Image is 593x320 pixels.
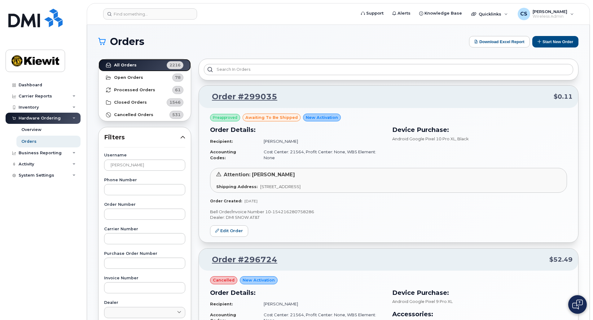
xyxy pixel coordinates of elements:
strong: Processed Orders [114,88,155,92]
label: Phone Number [104,178,185,182]
span: awaiting to be shipped [245,115,298,120]
td: [PERSON_NAME] [258,299,385,309]
a: Cancelled Orders531 [99,109,191,121]
span: [STREET_ADDRESS] [260,184,301,189]
span: Orders [110,37,144,46]
span: cancelled [213,277,235,283]
h3: Device Purchase: [392,288,567,297]
a: Processed Orders61 [99,84,191,96]
button: Download Excel Report [469,36,530,47]
label: Carrier Number [104,227,185,231]
span: Filters [104,133,180,142]
a: All Orders2216 [99,59,191,71]
span: 78 [175,74,181,80]
span: 2216 [169,62,181,68]
label: Username [104,153,185,157]
a: Edit Order [210,225,248,237]
strong: Recipient: [210,139,233,144]
span: $0.11 [554,92,573,101]
p: Bell Order/Invoice Number 10-154216280758286 [210,209,567,215]
span: New Activation [306,115,338,120]
span: , Black [455,136,469,141]
span: Attention: [PERSON_NAME] [224,172,295,178]
a: Order #299035 [204,91,277,102]
span: 531 [172,112,181,118]
strong: Open Orders [114,75,143,80]
span: Android Google Pixel 9 Pro XL [392,299,453,304]
label: Purchase Order Number [104,252,185,256]
label: Dealer [104,301,185,305]
p: Dealer: DMI SNOW AT&T [210,214,567,220]
span: Preapproved [213,115,237,120]
td: [PERSON_NAME] [258,136,385,147]
td: Cost Center: 21564, Profit Center: None, WBS Element: None [258,146,385,163]
h3: Order Details: [210,125,385,134]
span: New Activation [243,277,275,283]
input: Search in orders [204,64,573,75]
strong: Recipient: [210,301,233,306]
h3: Device Purchase: [392,125,567,134]
a: Order #296724 [204,254,277,265]
strong: All Orders [114,63,137,68]
label: Invoice Number [104,276,185,280]
span: 1546 [169,99,181,105]
strong: Order Created: [210,199,242,203]
span: Android Google Pixel 10 Pro XL [392,136,455,141]
strong: Closed Orders [114,100,147,105]
a: Closed Orders1546 [99,96,191,109]
label: Order Number [104,203,185,207]
img: Open chat [572,300,583,309]
a: Open Orders78 [99,71,191,84]
span: $52.49 [549,255,573,264]
h3: Order Details: [210,288,385,297]
strong: Cancelled Orders [114,112,153,117]
button: Start New Order [532,36,578,47]
strong: Shipping Address: [216,184,258,189]
strong: Accounting Codes: [210,149,236,160]
span: [DATE] [244,199,257,203]
span: 61 [175,87,181,93]
h3: Accessories: [392,309,567,319]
